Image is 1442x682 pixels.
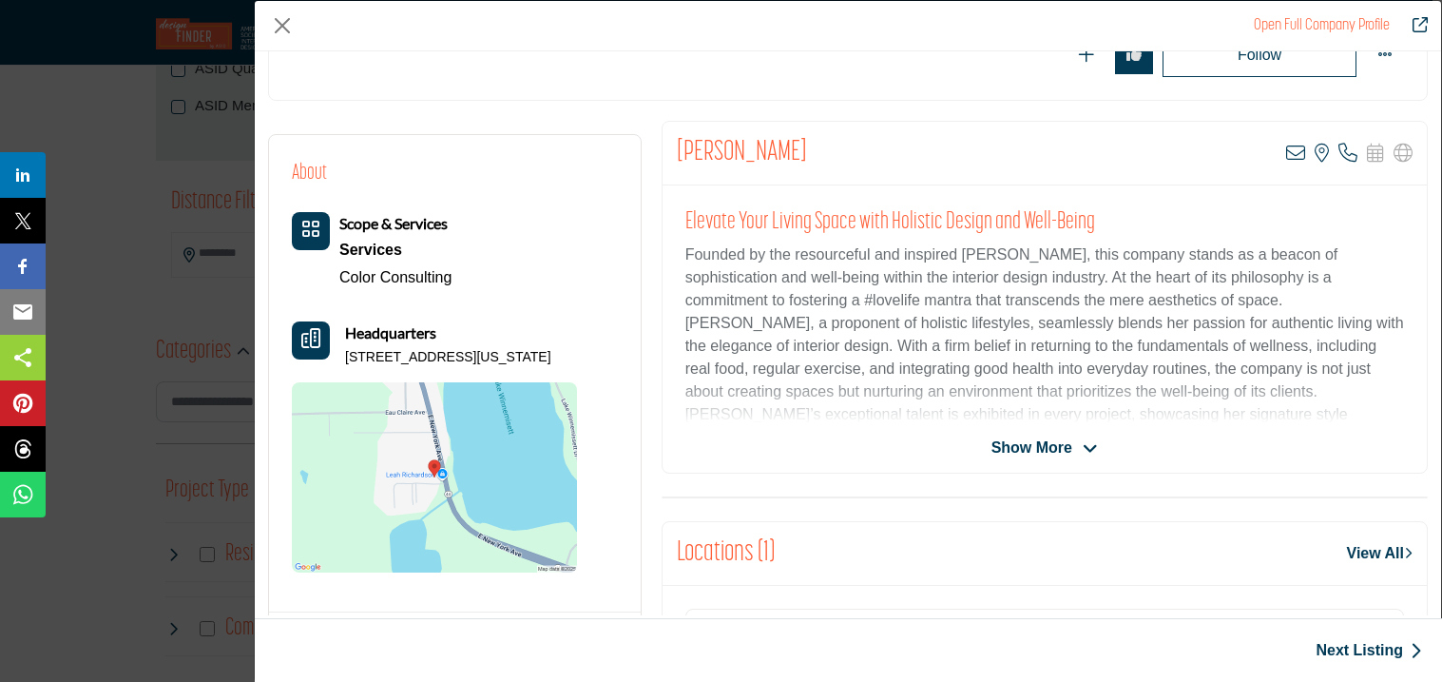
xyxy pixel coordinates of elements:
button: More Options [1366,36,1404,74]
h2: Elevate Your Living Space with Holistic Design and Well-Being [685,208,1404,237]
a: Scope & Services [339,216,448,232]
a: View All [1347,542,1413,565]
button: Redirect to login [1163,33,1356,77]
p: [STREET_ADDRESS][US_STATE] [345,348,551,367]
h2: Leah Richardson [677,136,807,170]
b: Scope & Services [339,214,448,232]
a: Next Listing [1316,639,1422,662]
button: Redirect to login page [1115,36,1153,74]
b: Headquarters [345,322,436,344]
span: Show More [991,437,1072,459]
button: Headquarter icon [292,322,330,360]
a: Redirect to leah-richardson [1399,14,1428,37]
button: Close [268,11,297,40]
a: Services [339,236,452,264]
a: Color Consulting [339,269,452,285]
p: Founded by the resourceful and inspired [PERSON_NAME], this company stands as a beacon of sophist... [685,244,1404,472]
h2: Locations (1) [677,536,775,571]
h2: About [292,158,327,189]
a: Redirect to leah-richardson [1254,18,1390,33]
div: Interior and exterior spaces including lighting, layouts, furnishings, accessories, artwork, land... [339,236,452,264]
img: Location Map [292,382,577,573]
button: Category Icon [292,212,330,250]
button: Redirect to login page [1067,36,1106,74]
